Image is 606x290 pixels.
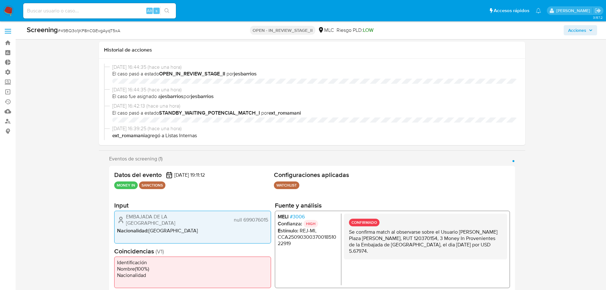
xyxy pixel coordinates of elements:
[250,26,315,35] p: OPEN - IN_REVIEW_STAGE_II
[318,27,334,34] div: MLC
[156,8,157,14] span: s
[337,27,373,34] span: Riesgo PLD:
[268,109,301,117] b: ext_romamani
[595,7,601,14] a: Salir
[112,132,145,139] b: ext_romamani
[536,8,541,13] a: Notificaciones
[494,7,529,14] span: Accesos rápidos
[112,132,518,139] p: agregó a Listas Internas
[159,109,260,117] b: STANDBY_WAITING_POTENCIAL_MATCH_I
[556,8,592,14] p: nicolas.tyrkiel@mercadolibre.com
[27,25,58,35] b: Screening
[147,8,152,14] span: Alt
[112,70,518,77] span: El caso pasó a estado por
[363,26,373,34] span: LOW
[234,70,257,77] b: jesbarrios
[191,93,214,100] b: jesbarrios
[159,70,225,77] b: OPEN_IN_REVIEW_STAGE_II
[104,47,520,53] h1: Historial de acciones
[160,6,173,15] button: search-icon
[112,125,518,132] span: [DATE] 16:39:25 (hace una hora)
[112,110,518,117] span: El caso pasó a estado por
[564,25,597,35] button: Acciones
[112,93,518,100] span: El caso fue asignado a por
[568,25,586,35] span: Acciones
[58,27,120,34] span: # 49BQ3o1jKP8nCGEvgAyqT5xA
[112,103,518,110] span: [DATE] 16:42:13 (hace una hora)
[23,7,176,15] input: Buscar usuario o caso...
[112,86,518,93] span: [DATE] 16:44:35 (hace una hora)
[161,93,184,100] b: jesbarrios
[112,64,518,71] span: [DATE] 16:44:35 (hace una hora)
